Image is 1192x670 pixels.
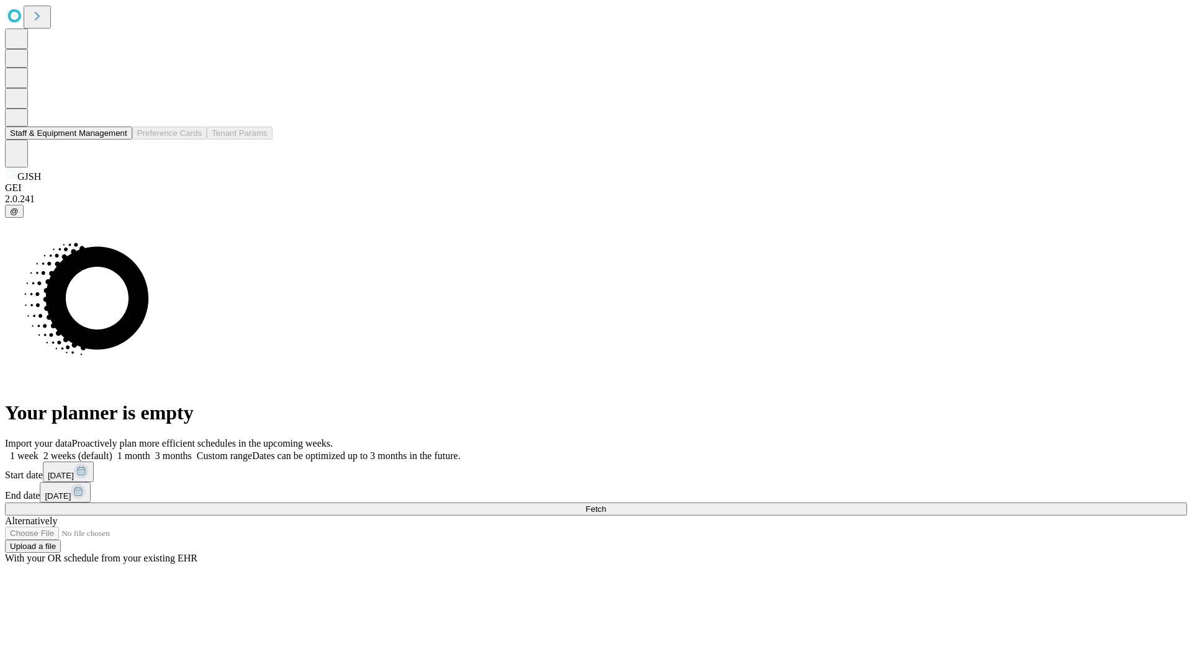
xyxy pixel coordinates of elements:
button: Tenant Params [207,127,273,140]
span: Import your data [5,438,72,449]
div: 2.0.241 [5,194,1187,205]
span: Proactively plan more efficient schedules in the upcoming weeks. [72,438,333,449]
span: Fetch [585,504,606,514]
div: Start date [5,462,1187,482]
button: Fetch [5,502,1187,516]
span: [DATE] [48,471,74,480]
span: Alternatively [5,516,57,526]
span: 3 months [155,450,192,461]
span: 2 weeks (default) [43,450,112,461]
button: @ [5,205,24,218]
button: [DATE] [40,482,91,502]
span: With your OR schedule from your existing EHR [5,553,197,563]
button: [DATE] [43,462,94,482]
div: End date [5,482,1187,502]
span: GJSH [17,171,41,182]
h1: Your planner is empty [5,401,1187,424]
span: Custom range [197,450,252,461]
span: 1 week [10,450,38,461]
button: Preference Cards [132,127,207,140]
span: 1 month [117,450,150,461]
span: [DATE] [45,491,71,501]
span: @ [10,207,19,216]
button: Upload a file [5,540,61,553]
button: Staff & Equipment Management [5,127,132,140]
div: GEI [5,182,1187,194]
span: Dates can be optimized up to 3 months in the future. [252,450,460,461]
